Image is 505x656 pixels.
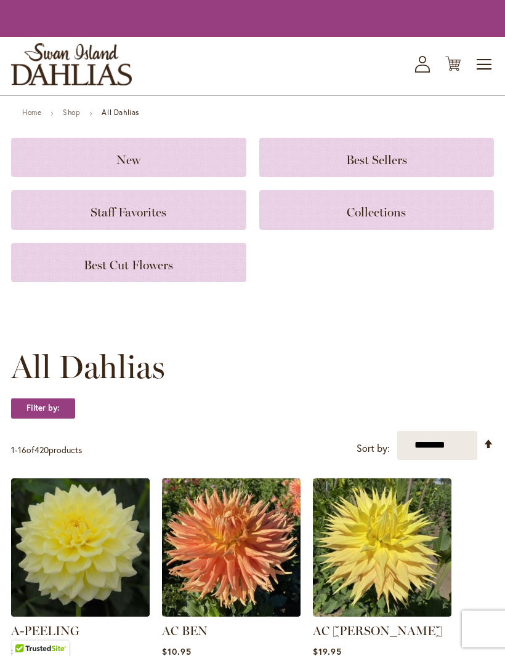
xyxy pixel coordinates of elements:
a: Best Cut Flowers [11,243,246,282]
a: Best Sellers [259,138,495,177]
a: Home [22,108,41,117]
a: AC BEN [162,607,301,619]
img: A-Peeling [11,478,150,617]
p: - of products [11,440,82,460]
span: 420 [34,444,49,456]
strong: Filter by: [11,398,75,419]
span: 16 [18,444,26,456]
a: A-Peeling [11,607,150,619]
a: AC Jeri [313,607,451,619]
span: All Dahlias [11,349,165,385]
span: New [116,152,140,167]
a: AC BEN [162,623,208,638]
a: Shop [63,108,80,117]
a: Collections [259,190,495,229]
iframe: Launch Accessibility Center [9,612,44,647]
img: AC Jeri [313,478,451,617]
span: Collections [347,205,406,219]
span: Best Sellers [346,152,407,167]
a: AC [PERSON_NAME] [313,623,442,638]
a: store logo [11,43,132,85]
span: Best Cut Flowers [84,258,173,272]
span: 1 [11,444,15,456]
label: Sort by: [357,437,390,460]
a: Staff Favorites [11,190,246,229]
strong: All Dahlias [102,108,139,117]
a: A-PEELING [11,623,79,638]
img: AC BEN [162,478,301,617]
span: Staff Favorites [91,205,166,219]
a: New [11,138,246,177]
